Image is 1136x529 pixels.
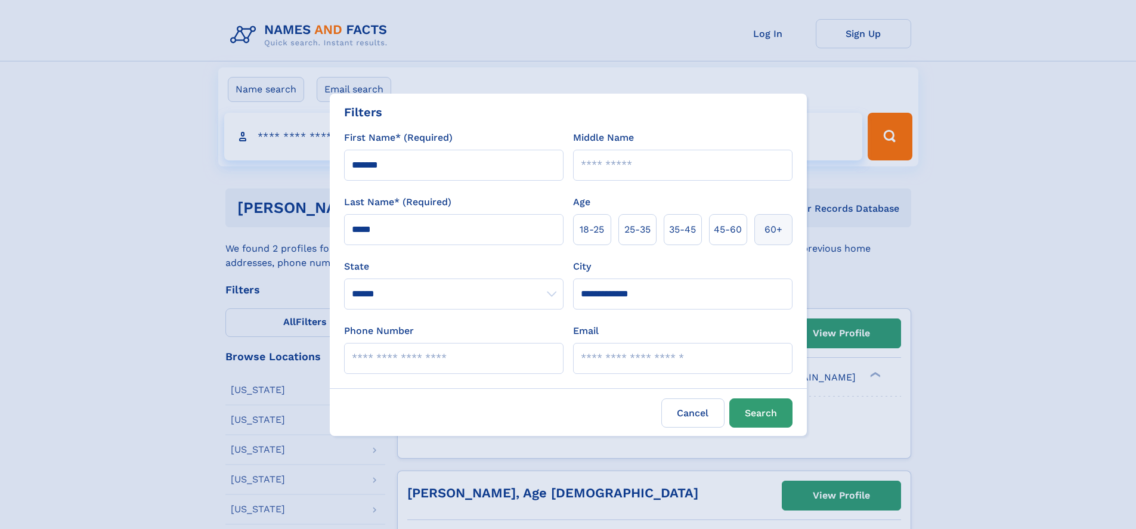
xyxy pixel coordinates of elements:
label: Cancel [661,398,725,428]
label: State [344,259,564,274]
label: First Name* (Required) [344,131,453,145]
label: City [573,259,591,274]
span: 25‑35 [624,222,651,237]
span: 18‑25 [580,222,604,237]
div: Filters [344,103,382,121]
span: 45‑60 [714,222,742,237]
label: Middle Name [573,131,634,145]
label: Phone Number [344,324,414,338]
label: Email [573,324,599,338]
button: Search [729,398,793,428]
span: 35‑45 [669,222,696,237]
label: Last Name* (Required) [344,195,451,209]
label: Age [573,195,590,209]
span: 60+ [764,222,782,237]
